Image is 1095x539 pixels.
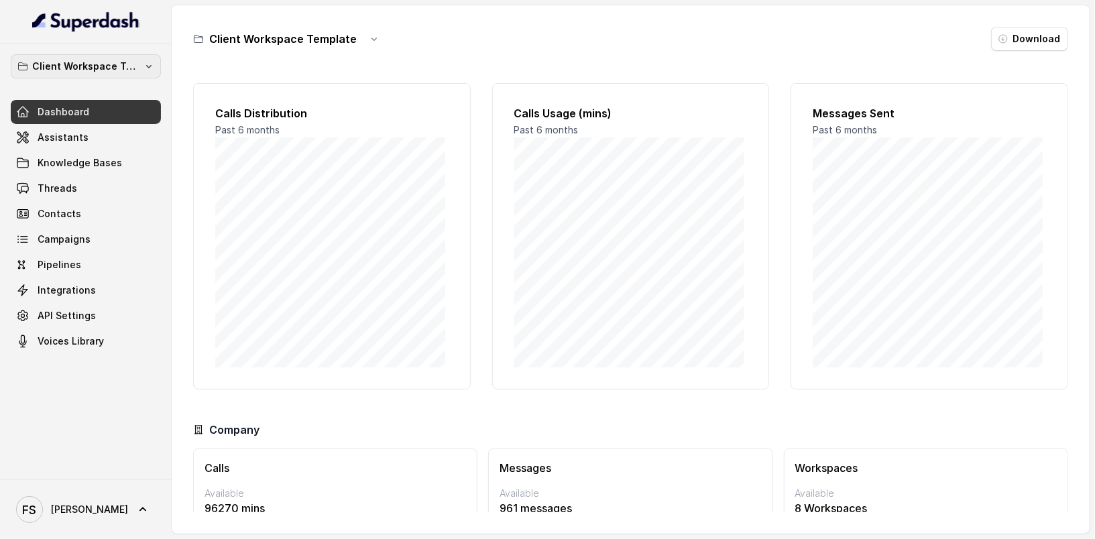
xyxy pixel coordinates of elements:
[11,329,161,353] a: Voices Library
[500,487,761,500] p: Available
[205,487,466,500] p: Available
[11,125,161,149] a: Assistants
[11,278,161,302] a: Integrations
[209,31,357,47] h3: Client Workspace Template
[38,258,81,272] span: Pipelines
[813,105,1046,121] h2: Messages Sent
[11,100,161,124] a: Dashboard
[795,500,1057,516] p: 8 Workspaces
[11,253,161,277] a: Pipelines
[38,182,77,195] span: Threads
[209,422,260,438] h3: Company
[215,105,449,121] h2: Calls Distribution
[813,124,877,135] span: Past 6 months
[38,309,96,322] span: API Settings
[32,11,140,32] img: light.svg
[11,491,161,528] a: [PERSON_NAME]
[11,304,161,328] a: API Settings
[205,460,466,476] h3: Calls
[215,124,280,135] span: Past 6 months
[205,500,466,516] p: 96270 mins
[38,233,91,246] span: Campaigns
[32,58,139,74] p: Client Workspace Template
[11,54,161,78] button: Client Workspace Template
[38,105,89,119] span: Dashboard
[11,176,161,200] a: Threads
[795,487,1057,500] p: Available
[23,503,37,517] text: FS
[11,202,161,226] a: Contacts
[500,500,761,516] p: 961 messages
[991,27,1068,51] button: Download
[514,105,748,121] h2: Calls Usage (mins)
[11,151,161,175] a: Knowledge Bases
[795,460,1057,476] h3: Workspaces
[51,503,128,516] span: [PERSON_NAME]
[38,131,89,144] span: Assistants
[514,124,579,135] span: Past 6 months
[38,207,81,221] span: Contacts
[11,227,161,251] a: Campaigns
[38,156,122,170] span: Knowledge Bases
[38,284,96,297] span: Integrations
[500,460,761,476] h3: Messages
[38,335,104,348] span: Voices Library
